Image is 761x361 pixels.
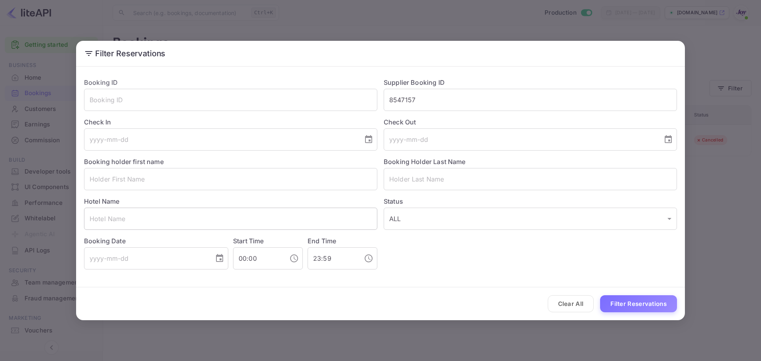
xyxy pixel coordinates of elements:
[84,89,377,111] input: Booking ID
[384,78,445,86] label: Supplier Booking ID
[84,78,118,86] label: Booking ID
[361,132,377,147] button: Choose date
[212,250,228,266] button: Choose date
[361,250,377,266] button: Choose time, selected time is 11:59 PM
[84,208,377,230] input: Hotel Name
[660,132,676,147] button: Choose date
[84,197,120,205] label: Hotel Name
[84,236,228,246] label: Booking Date
[233,247,283,269] input: hh:mm
[384,89,677,111] input: Supplier Booking ID
[384,208,677,230] div: ALL
[384,197,677,206] label: Status
[84,117,377,127] label: Check In
[84,158,164,166] label: Booking holder first name
[548,295,594,312] button: Clear All
[384,168,677,190] input: Holder Last Name
[308,237,336,245] label: End Time
[84,247,208,269] input: yyyy-mm-dd
[84,128,358,151] input: yyyy-mm-dd
[286,250,302,266] button: Choose time, selected time is 12:00 AM
[308,247,358,269] input: hh:mm
[384,128,657,151] input: yyyy-mm-dd
[600,295,677,312] button: Filter Reservations
[384,158,466,166] label: Booking Holder Last Name
[76,41,685,66] h2: Filter Reservations
[84,168,377,190] input: Holder First Name
[233,237,264,245] label: Start Time
[384,117,677,127] label: Check Out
